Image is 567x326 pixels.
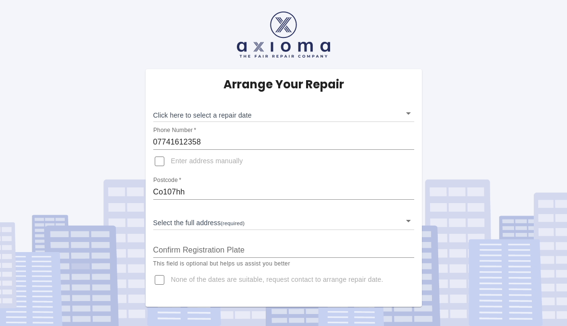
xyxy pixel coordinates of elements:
span: Enter address manually [171,157,243,166]
label: Postcode [153,176,181,184]
p: This field is optional but helps us assist you better [153,259,414,269]
span: None of the dates are suitable, request contact to arrange repair date. [171,275,383,285]
img: axioma [237,12,330,58]
label: Phone Number [153,126,196,134]
h5: Arrange Your Repair [223,77,344,92]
